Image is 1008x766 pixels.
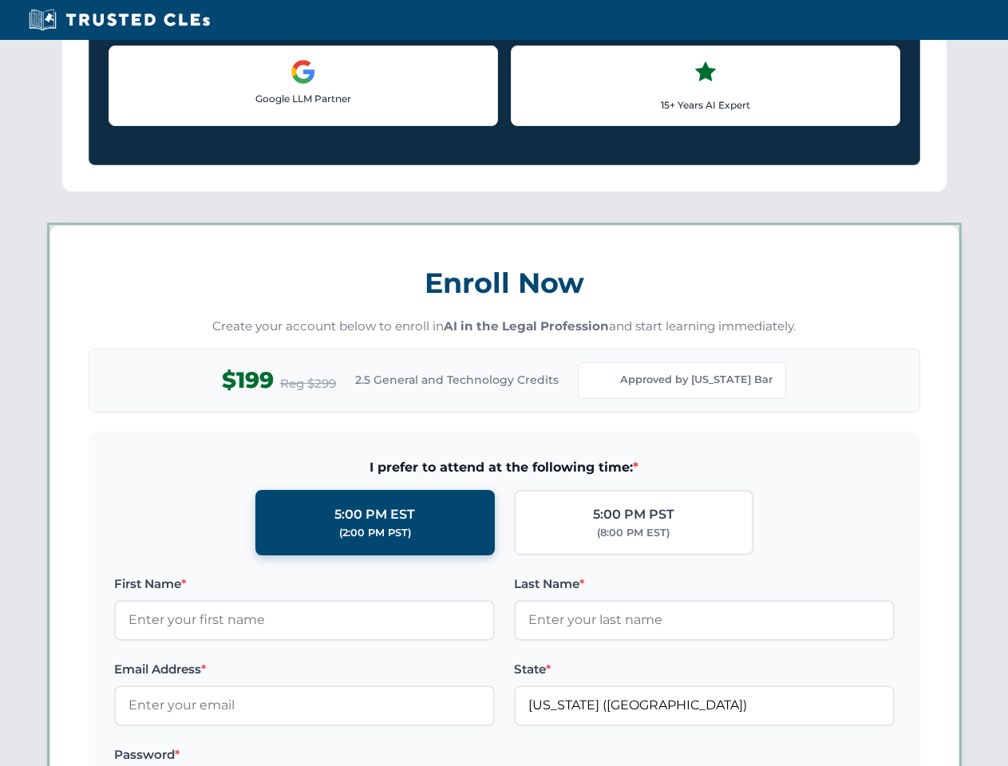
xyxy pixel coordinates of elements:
[24,8,215,32] img: Trusted CLEs
[597,525,670,541] div: (8:00 PM EST)
[514,600,895,640] input: Enter your last name
[514,685,895,725] input: Florida (FL)
[591,369,614,392] img: Florida Bar
[114,574,495,594] label: First Name
[444,318,609,334] strong: AI in the Legal Profession
[280,374,336,393] span: Reg $299
[114,745,495,764] label: Password
[620,372,773,388] span: Approved by [US_STATE] Bar
[334,504,415,525] div: 5:00 PM EST
[524,97,887,113] p: 15+ Years AI Expert
[593,504,674,525] div: 5:00 PM PST
[114,660,495,679] label: Email Address
[514,574,895,594] label: Last Name
[122,91,484,106] p: Google LLM Partner
[291,59,316,85] img: Google
[339,525,411,541] div: (2:00 PM PST)
[355,371,559,389] span: 2.5 General and Technology Credits
[114,457,895,478] span: I prefer to attend at the following time:
[89,318,920,336] p: Create your account below to enroll in and start learning immediately.
[514,660,895,679] label: State
[114,685,495,725] input: Enter your email
[222,362,274,398] span: $199
[114,600,495,640] input: Enter your first name
[89,258,920,308] h3: Enroll Now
